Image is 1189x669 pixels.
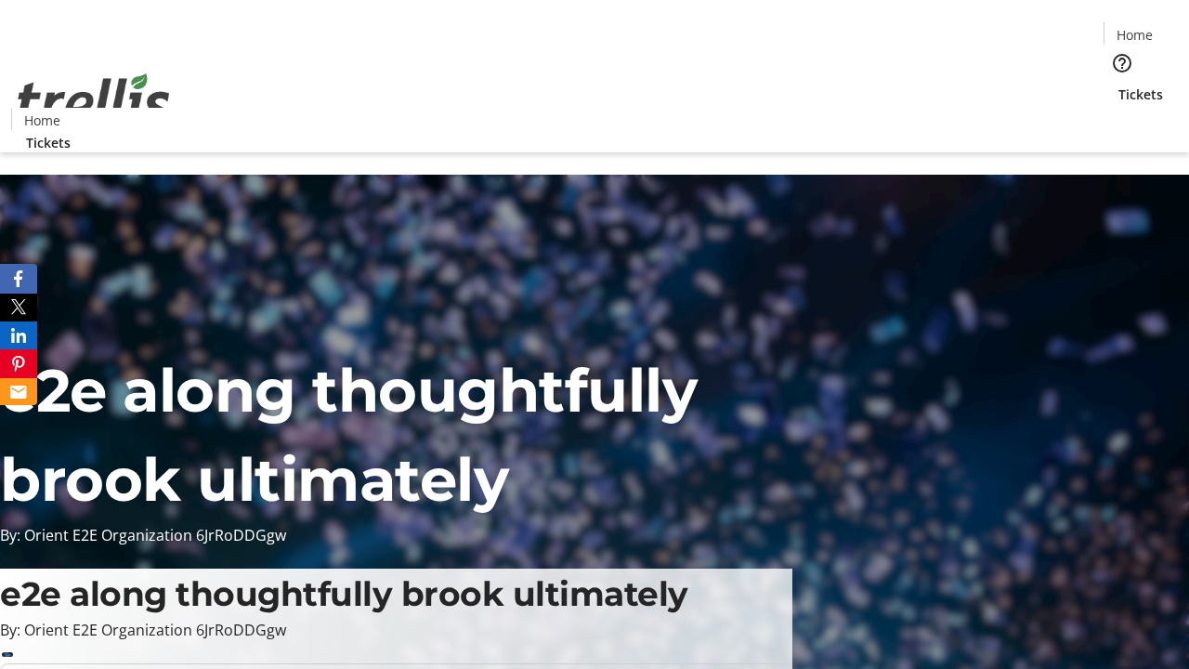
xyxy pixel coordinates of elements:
[1118,85,1163,104] span: Tickets
[1117,25,1153,45] span: Home
[1104,104,1141,141] button: Cart
[11,133,85,152] a: Tickets
[1104,45,1141,82] button: Help
[11,53,176,146] img: Orient E2E Organization 6JrRoDDGgw's Logo
[24,111,60,130] span: Home
[26,133,71,152] span: Tickets
[1104,25,1164,45] a: Home
[1104,85,1178,104] a: Tickets
[12,111,72,130] a: Home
